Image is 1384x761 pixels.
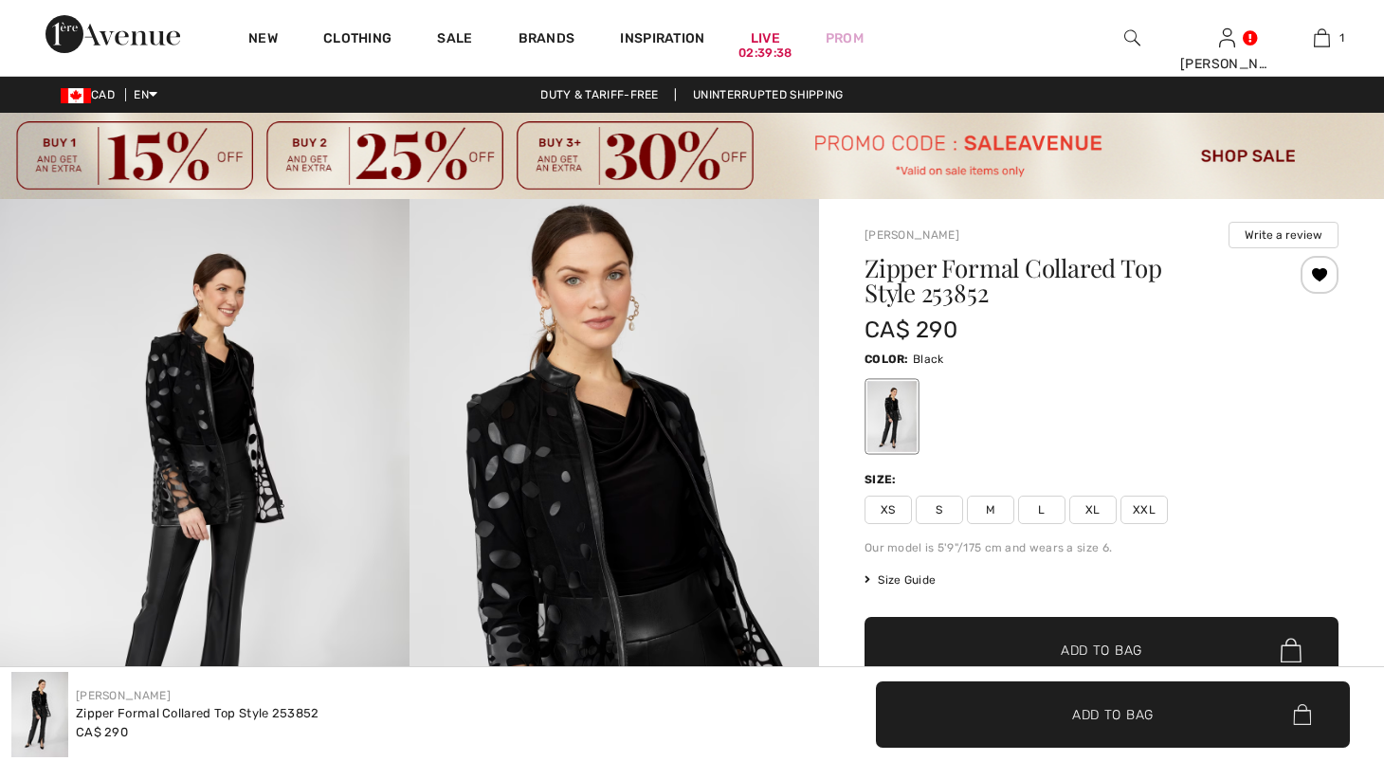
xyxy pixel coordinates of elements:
div: Black [867,381,917,452]
span: XXL [1120,496,1168,524]
div: Zipper Formal Collared Top Style 253852 [76,704,319,723]
button: Add to Bag [865,617,1338,683]
img: Bag.svg [1293,704,1311,725]
a: New [248,30,278,50]
button: Add to Bag [876,681,1350,748]
a: [PERSON_NAME] [76,689,171,702]
div: 02:39:38 [738,45,792,63]
span: L [1018,496,1065,524]
img: search the website [1124,27,1140,49]
span: EN [134,88,157,101]
span: XL [1069,496,1117,524]
span: S [916,496,963,524]
img: Zipper Formal Collared Top Style 253852 [11,672,68,757]
span: XS [865,496,912,524]
span: Inspiration [620,30,704,50]
a: Brands [519,30,575,50]
a: Sign In [1219,28,1235,46]
span: Add to Bag [1072,704,1154,724]
div: Our model is 5'9"/175 cm and wears a size 6. [865,539,1338,556]
span: Color: [865,353,909,366]
a: Clothing [323,30,392,50]
a: 1 [1275,27,1368,49]
img: My Bag [1314,27,1330,49]
span: 1 [1339,29,1344,46]
a: Prom [826,28,864,48]
span: CA$ 290 [865,317,957,343]
span: CA$ 290 [76,725,128,739]
button: Write a review [1229,222,1338,248]
a: Sale [437,30,472,50]
img: My Info [1219,27,1235,49]
span: CAD [61,88,122,101]
div: Size: [865,471,901,488]
a: [PERSON_NAME] [865,228,959,242]
span: M [967,496,1014,524]
img: Canadian Dollar [61,88,91,103]
img: 1ère Avenue [46,15,180,53]
div: [PERSON_NAME] [1180,54,1273,74]
span: Add to Bag [1061,641,1142,661]
span: Black [913,353,944,366]
iframe: Opens a widget where you can chat to one of our agents [1264,619,1365,666]
span: Size Guide [865,571,936,589]
a: Live02:39:38 [751,28,780,48]
h1: Zipper Formal Collared Top Style 253852 [865,256,1260,305]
